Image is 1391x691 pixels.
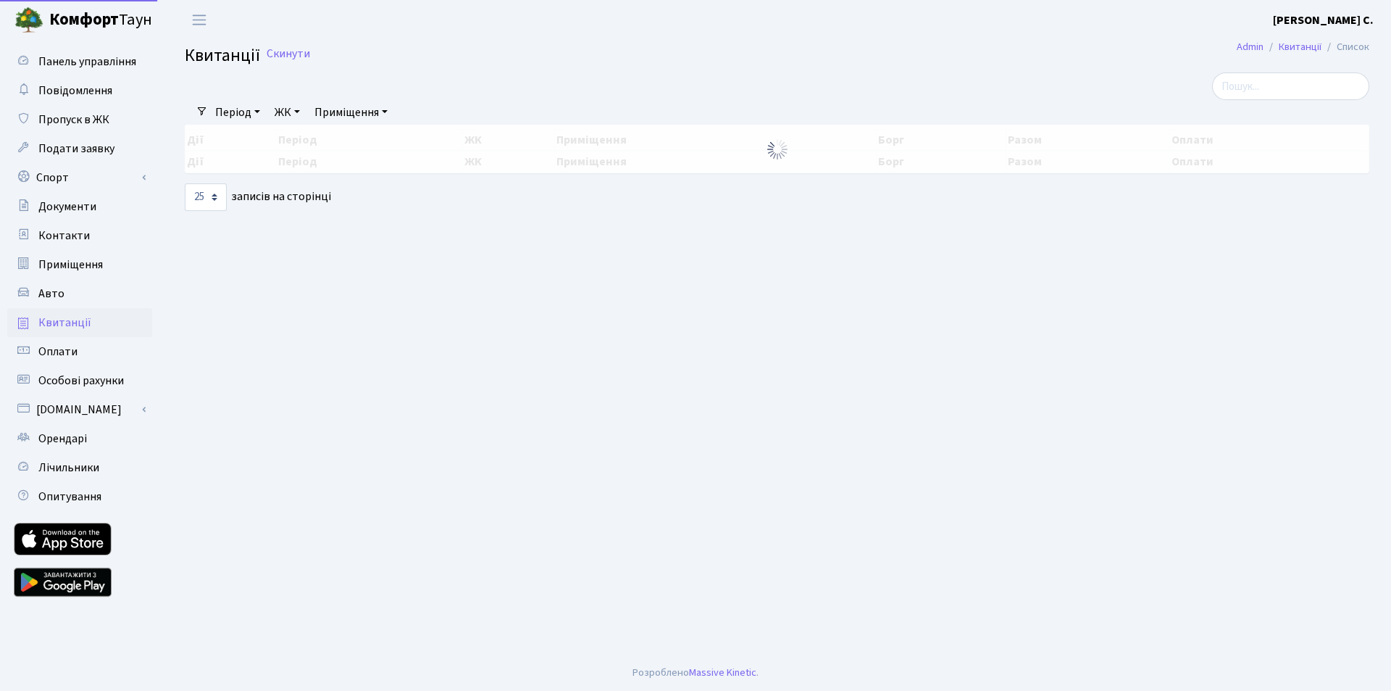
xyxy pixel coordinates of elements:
a: Приміщення [309,100,393,125]
a: Оплати [7,337,152,366]
a: Орендарі [7,424,152,453]
span: Панель управління [38,54,136,70]
a: Пропуск в ЖК [7,105,152,134]
span: Подати заявку [38,141,114,157]
img: Обробка... [766,138,789,161]
span: Опитування [38,489,101,505]
a: Особові рахунки [7,366,152,395]
a: Період [209,100,266,125]
a: Massive Kinetic [689,665,756,680]
b: Комфорт [49,8,119,31]
select: записів на сторінці [185,183,227,211]
a: Приміщення [7,250,152,279]
a: Спорт [7,163,152,192]
a: Повідомлення [7,76,152,105]
a: Авто [7,279,152,308]
span: Приміщення [38,257,103,273]
span: Повідомлення [38,83,112,99]
button: Переключити навігацію [181,8,217,32]
a: [PERSON_NAME] С. [1273,12,1374,29]
a: Документи [7,192,152,221]
span: Пропуск в ЖК [38,112,109,128]
a: Опитування [7,482,152,511]
span: Квитанції [185,43,260,68]
span: Особові рахунки [38,373,124,389]
span: Таун [49,8,152,33]
a: Квитанції [7,308,152,337]
a: Admin [1237,39,1263,54]
label: записів на сторінці [185,183,331,211]
span: Орендарі [38,431,87,447]
span: Квитанції [38,315,91,331]
div: Розроблено . [632,665,759,681]
nav: breadcrumb [1215,32,1391,62]
a: Подати заявку [7,134,152,163]
a: Контакти [7,221,152,250]
a: Скинути [267,47,310,61]
span: Авто [38,286,64,302]
img: logo.png [14,6,43,35]
span: Документи [38,199,96,215]
a: Квитанції [1279,39,1321,54]
a: ЖК [269,100,306,125]
span: Лічильники [38,460,99,476]
a: [DOMAIN_NAME] [7,395,152,424]
li: Список [1321,39,1369,55]
a: Панель управління [7,47,152,76]
a: Лічильники [7,453,152,482]
span: Оплати [38,344,78,360]
input: Пошук... [1212,73,1369,100]
span: Контакти [38,228,90,244]
b: [PERSON_NAME] С. [1273,12,1374,28]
